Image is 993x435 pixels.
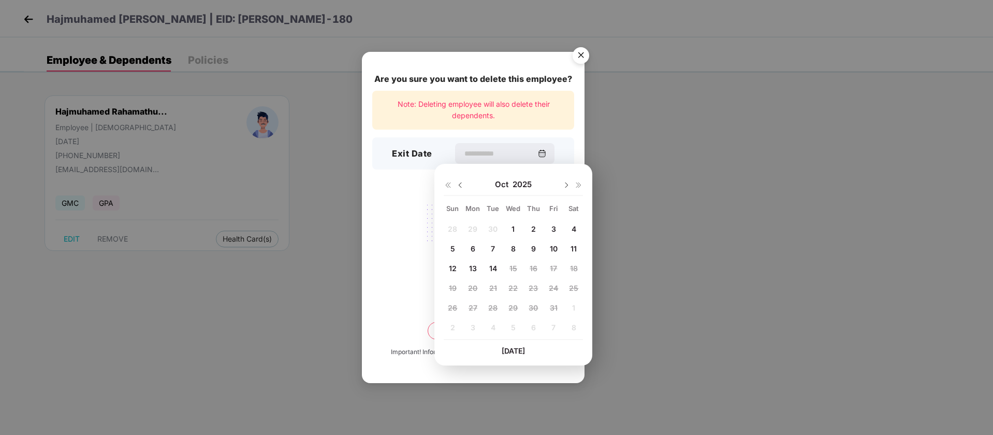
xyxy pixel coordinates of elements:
div: Sun [444,204,462,213]
img: svg+xml;base64,PHN2ZyB4bWxucz0iaHR0cDovL3d3dy53My5vcmcvMjAwMC9zdmciIHdpZHRoPSI1NiIgaGVpZ2h0PSI1Ni... [566,43,595,72]
img: svg+xml;base64,PHN2ZyB4bWxucz0iaHR0cDovL3d3dy53My5vcmcvMjAwMC9zdmciIHdpZHRoPSIxNiIgaGVpZ2h0PSIxNi... [575,181,583,189]
span: 9 [531,244,536,253]
div: Note: Deleting employee will also delete their dependents. [372,91,574,130]
div: Are you sure you want to delete this employee? [372,73,574,86]
img: svg+xml;base64,PHN2ZyBpZD0iRHJvcGRvd24tMzJ4MzIiIHhtbG5zPSJodHRwOi8vd3d3LnczLm9yZy8yMDAwL3N2ZyIgd2... [562,181,571,189]
button: Delete permanently [428,322,519,340]
span: 7 [491,244,495,253]
div: Mon [464,204,482,213]
span: 5 [450,244,455,253]
img: svg+xml;base64,PHN2ZyBpZD0iRHJvcGRvd24tMzJ4MzIiIHhtbG5zPSJodHRwOi8vd3d3LnczLm9yZy8yMDAwL3N2ZyIgd2... [456,181,464,189]
span: 2 [531,224,536,233]
span: 10 [550,244,558,253]
img: svg+xml;base64,PHN2ZyBpZD0iQ2FsZW5kYXItMzJ4MzIiIHhtbG5zPSJodHRwOi8vd3d3LnczLm9yZy8yMDAwL3N2ZyIgd2... [538,149,546,158]
span: 2025 [513,179,532,190]
div: Tue [484,204,502,213]
span: 1 [512,224,515,233]
div: Wed [504,204,522,213]
span: 12 [449,264,457,273]
img: svg+xml;base64,PHN2ZyB4bWxucz0iaHR0cDovL3d3dy53My5vcmcvMjAwMC9zdmciIHdpZHRoPSIxNiIgaGVpZ2h0PSIxNi... [444,181,452,189]
h3: Exit Date [392,147,432,161]
div: Thu [524,204,543,213]
span: 13 [469,264,477,273]
span: [DATE] [502,346,525,355]
img: svg+xml;base64,PHN2ZyB4bWxucz0iaHR0cDovL3d3dy53My5vcmcvMjAwMC9zdmciIHdpZHRoPSIyMjQiIGhlaWdodD0iMT... [415,199,531,279]
div: Important! Information once deleted, can’t be recovered. [391,347,556,357]
span: 8 [511,244,516,253]
button: Close [566,42,594,70]
span: Oct [495,179,513,190]
span: 4 [572,224,576,233]
div: Fri [545,204,563,213]
span: 3 [551,224,556,233]
span: 11 [571,244,577,253]
div: Sat [565,204,583,213]
span: 14 [489,264,497,273]
span: 6 [471,244,475,253]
